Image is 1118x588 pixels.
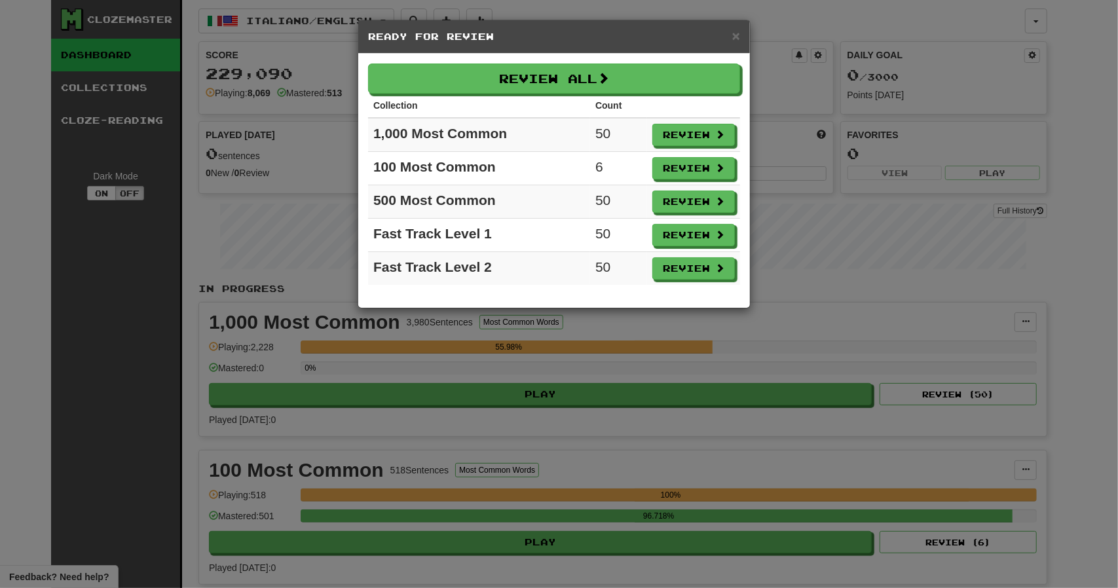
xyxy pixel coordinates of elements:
[590,185,647,219] td: 50
[590,219,647,252] td: 50
[652,224,735,246] button: Review
[368,152,590,185] td: 100 Most Common
[368,252,590,285] td: Fast Track Level 2
[590,252,647,285] td: 50
[368,185,590,219] td: 500 Most Common
[368,118,590,152] td: 1,000 Most Common
[652,124,735,146] button: Review
[368,30,740,43] h5: Ready for Review
[652,157,735,179] button: Review
[590,118,647,152] td: 50
[732,28,740,43] span: ×
[590,94,647,118] th: Count
[368,219,590,252] td: Fast Track Level 1
[590,152,647,185] td: 6
[368,94,590,118] th: Collection
[732,29,740,43] button: Close
[652,191,735,213] button: Review
[652,257,735,280] button: Review
[368,64,740,94] button: Review All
